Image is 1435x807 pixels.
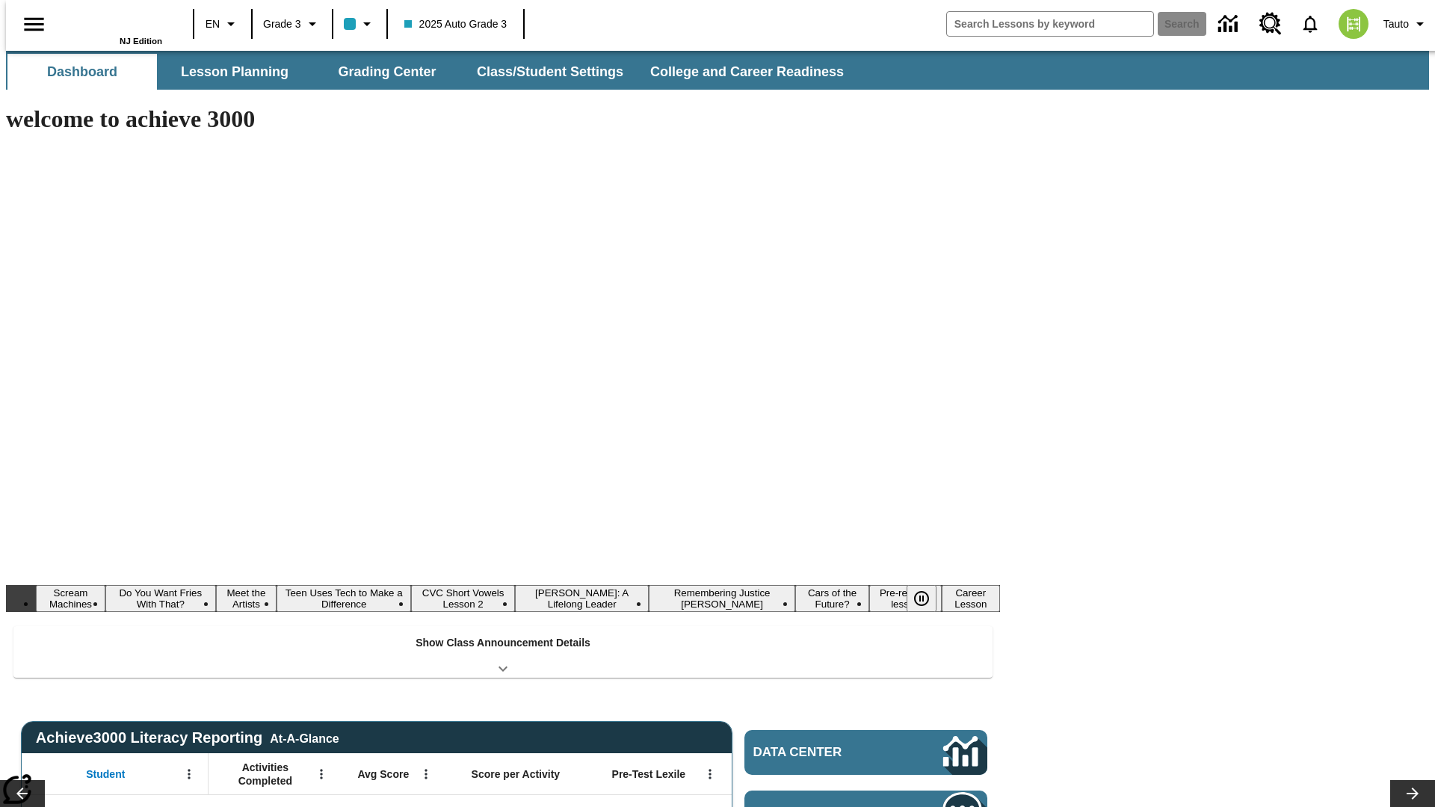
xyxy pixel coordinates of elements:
button: Grading Center [312,54,462,90]
div: Home [65,5,162,46]
span: Tauto [1383,16,1409,32]
button: Grade: Grade 3, Select a grade [257,10,327,37]
p: Show Class Announcement Details [416,635,590,651]
button: Language: EN, Select a language [199,10,247,37]
a: Notifications [1291,4,1330,43]
span: NJ Edition [120,37,162,46]
a: Resource Center, Will open in new tab [1250,4,1291,44]
button: Slide 7 Remembering Justice O'Connor [649,585,795,612]
button: Open Menu [178,763,200,785]
div: Pause [907,585,951,612]
button: Slide 2 Do You Want Fries With That? [105,585,216,612]
div: Show Class Announcement Details [13,626,993,678]
button: Slide 8 Cars of the Future? [795,585,869,612]
button: Class/Student Settings [465,54,635,90]
button: Open Menu [415,763,437,785]
button: Dashboard [7,54,157,90]
button: Class color is light blue. Change class color [338,10,382,37]
button: Slide 3 Meet the Artists [216,585,277,612]
button: Lesson Planning [160,54,309,90]
span: EN [206,16,220,32]
h1: welcome to achieve 3000 [6,105,1000,133]
button: Select a new avatar [1330,4,1377,43]
button: Lesson carousel, Next [1390,780,1435,807]
div: SubNavbar [6,54,857,90]
button: Slide 6 Dianne Feinstein: A Lifelong Leader [515,585,649,612]
a: Data Center [744,730,987,775]
button: Slide 5 CVC Short Vowels Lesson 2 [411,585,515,612]
button: College and Career Readiness [638,54,856,90]
button: Slide 4 Teen Uses Tech to Make a Difference [277,585,411,612]
button: Slide 9 Pre-release lesson [869,585,941,612]
span: Achieve3000 Literacy Reporting [36,729,339,746]
button: Profile/Settings [1377,10,1435,37]
a: Home [65,7,162,37]
img: avatar image [1339,9,1368,39]
span: Data Center [753,745,893,760]
button: Open Menu [699,763,721,785]
button: Open Menu [310,763,333,785]
span: Pre-Test Lexile [612,767,686,781]
span: Activities Completed [216,761,315,788]
span: Avg Score [357,767,409,781]
input: search field [947,12,1153,36]
div: At-A-Glance [270,729,339,746]
span: 2025 Auto Grade 3 [404,16,507,32]
button: Pause [907,585,936,612]
span: Student [86,767,125,781]
div: SubNavbar [6,51,1429,90]
span: Score per Activity [472,767,561,781]
a: Data Center [1209,4,1250,45]
button: Open side menu [12,2,56,46]
span: Grade 3 [263,16,301,32]
button: Slide 1 Scream Machines [36,585,105,612]
button: Slide 10 Career Lesson [942,585,1000,612]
